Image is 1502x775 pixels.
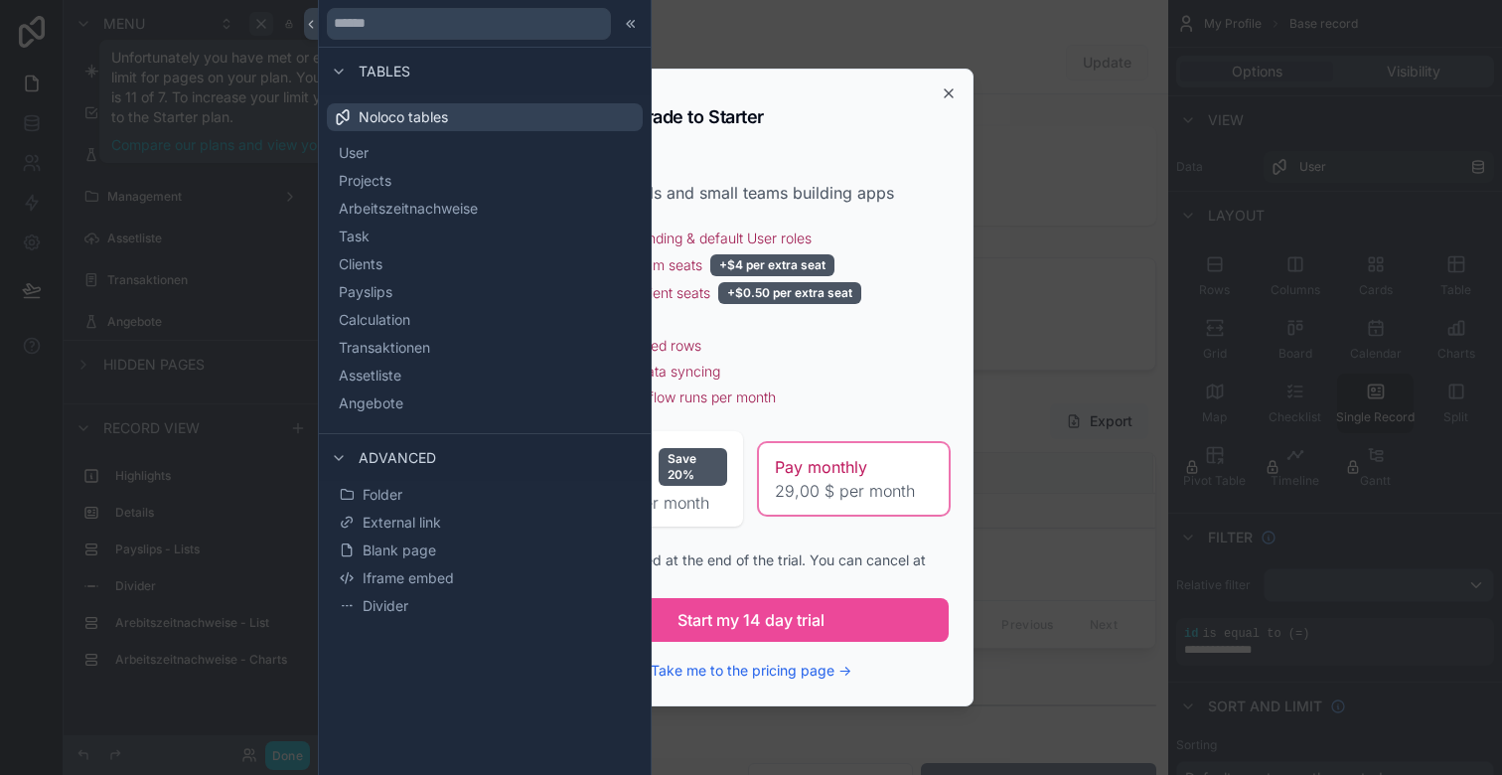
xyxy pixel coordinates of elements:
[363,541,436,560] span: Blank page
[553,598,949,642] button: Start my 14 day trial
[339,366,401,386] span: Assetliste
[359,62,410,81] span: Tables
[339,393,403,413] span: Angebote
[775,479,933,503] span: 29,00 $ per month
[577,387,776,407] span: 1,000 workflow runs per month
[359,107,448,127] span: Noloco tables
[553,181,949,205] div: For individuals and small teams building apps
[363,596,408,616] span: Divider
[775,455,867,479] span: Pay monthly
[339,338,430,358] span: Transaktionen
[659,448,727,486] div: Save 20%
[677,608,825,632] span: Start my 14 day trial
[363,568,454,588] span: Iframe embed
[359,448,436,468] span: Advanced
[339,143,369,163] span: User
[553,550,949,590] div: You will be billed at the end of the trial. You can cancel at any time.
[339,310,410,330] span: Calculation
[363,513,441,533] span: External link
[339,227,370,246] span: Task
[718,282,861,304] div: +$0.50 per extra seat
[339,254,382,274] span: Clients
[651,661,851,681] button: Take me to the pricing page →
[339,199,478,219] span: Arbeitszeitnachweise
[339,171,391,191] span: Projects
[710,254,834,276] div: +$4 per extra seat
[613,108,764,126] h2: Upgrade to Starter
[363,485,402,505] span: Folder
[577,229,812,248] span: Noloco branding & default User roles
[339,282,392,302] span: Payslips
